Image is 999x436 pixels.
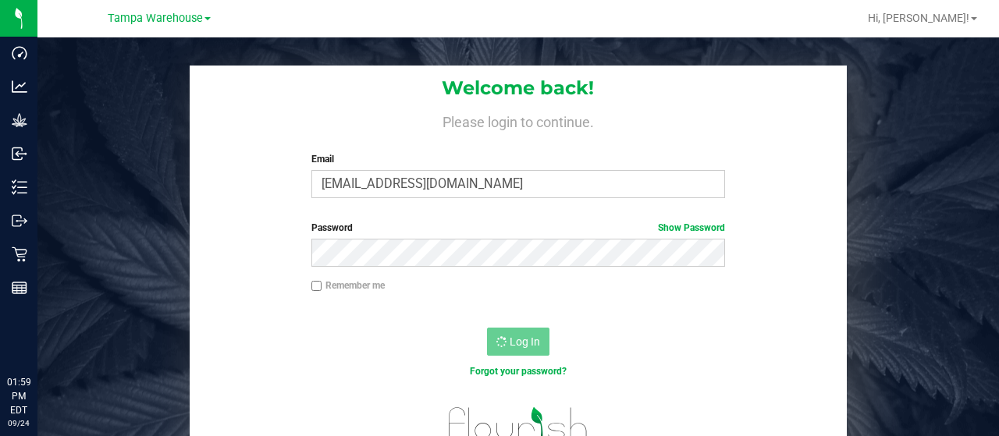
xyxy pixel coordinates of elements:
label: Remember me [311,278,385,292]
label: Email [311,152,726,166]
h4: Please login to continue. [190,112,846,130]
input: Remember me [311,281,322,292]
p: 01:59 PM EDT [7,375,30,417]
span: Tampa Warehouse [108,12,203,25]
button: Log In [487,328,549,356]
inline-svg: Retail [12,246,27,262]
inline-svg: Analytics [12,79,27,94]
span: Hi, [PERSON_NAME]! [868,12,969,24]
a: Forgot your password? [470,366,567,377]
inline-svg: Grow [12,112,27,128]
span: Password [311,222,353,233]
p: 09/24 [7,417,30,429]
span: Log In [510,335,540,348]
inline-svg: Outbound [12,213,27,229]
inline-svg: Dashboard [12,45,27,61]
inline-svg: Inventory [12,179,27,195]
inline-svg: Inbound [12,146,27,161]
inline-svg: Reports [12,280,27,296]
h1: Welcome back! [190,78,846,98]
a: Show Password [658,222,725,233]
